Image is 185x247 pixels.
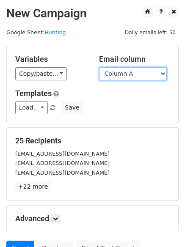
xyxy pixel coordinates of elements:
[15,160,110,166] small: [EMAIL_ADDRESS][DOMAIN_NAME]
[44,29,66,36] a: Hunting
[15,55,86,64] h5: Variables
[6,29,66,36] small: Google Sheet:
[15,89,52,98] a: Templates
[99,55,170,64] h5: Email column
[15,101,48,114] a: Load...
[15,181,51,192] a: +22 more
[15,214,170,223] h5: Advanced
[122,28,179,37] span: Daily emails left: 50
[6,6,179,21] h2: New Campaign
[15,170,110,176] small: [EMAIL_ADDRESS][DOMAIN_NAME]
[122,29,179,36] a: Daily emails left: 50
[15,67,67,80] a: Copy/paste...
[61,101,83,114] button: Save
[15,151,110,157] small: [EMAIL_ADDRESS][DOMAIN_NAME]
[15,136,170,145] h5: 25 Recipients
